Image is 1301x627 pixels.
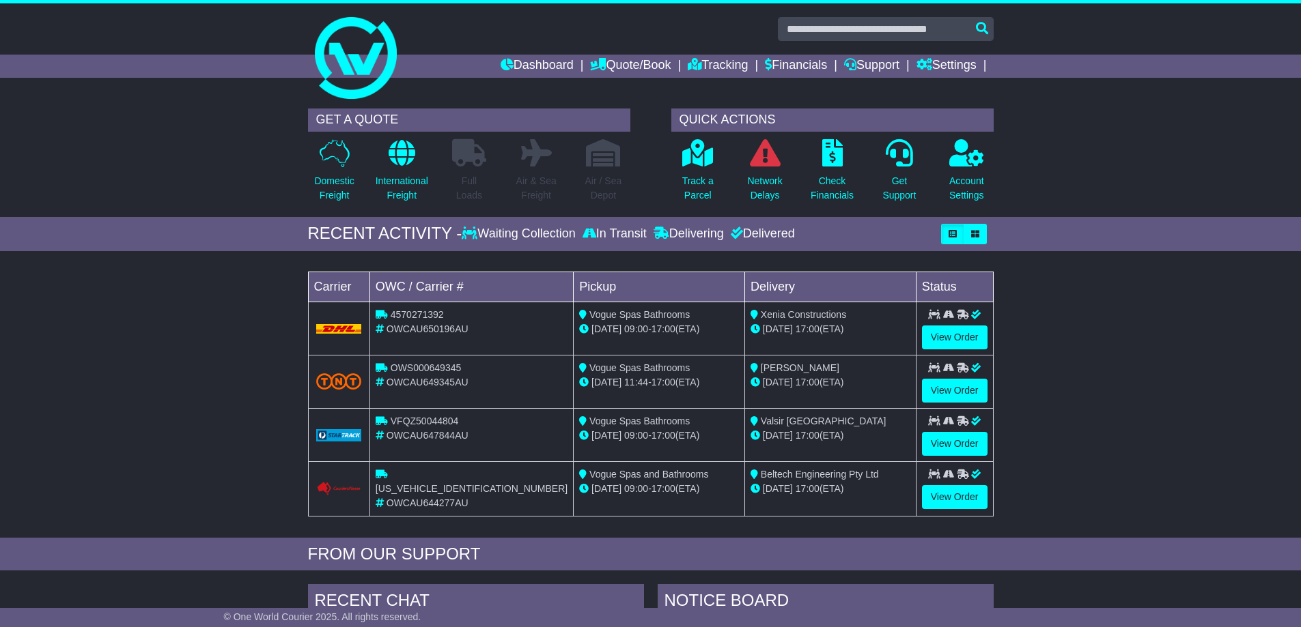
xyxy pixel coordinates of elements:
div: Delivering [650,227,727,242]
td: Carrier [308,272,369,302]
div: RECENT ACTIVITY - [308,224,462,244]
span: 4570271392 [391,309,444,320]
span: Vogue Spas and Bathrooms [589,469,708,480]
a: View Order [922,325,988,349]
span: [DATE] [763,483,793,494]
span: Vogue Spas Bathrooms [589,309,690,320]
span: [PERSON_NAME] [761,362,839,373]
a: NetworkDelays [746,138,783,210]
span: [DATE] [591,377,621,388]
p: Network Delays [747,174,782,203]
a: View Order [922,485,988,509]
img: TNT_Domestic.png [316,373,361,390]
img: Couriers_Please.png [316,482,361,496]
span: 17:00 [796,377,820,388]
span: OWCAU649345AU [387,377,468,388]
span: [US_VEHICLE_IDENTIFICATION_NUMBER] [376,483,568,494]
span: 17:00 [652,430,675,441]
span: 17:00 [652,483,675,494]
span: OWCAU650196AU [387,323,468,334]
div: RECENT CHAT [308,584,644,621]
span: [DATE] [591,483,621,494]
td: Pickup [574,272,745,302]
p: Full Loads [452,174,486,203]
a: Tracking [688,55,748,78]
div: Delivered [727,227,795,242]
div: (ETA) [751,322,910,336]
div: FROM OUR SUPPORT [308,544,994,564]
span: [DATE] [763,430,793,441]
p: Domestic Freight [314,174,354,203]
a: GetSupport [882,138,917,210]
span: 09:00 [624,483,648,494]
p: Track a Parcel [682,174,714,203]
div: - (ETA) [579,375,739,390]
div: (ETA) [751,375,910,390]
p: Get Support [882,174,916,203]
a: Financials [765,55,827,78]
a: View Order [922,379,988,403]
a: DomesticFreight [313,138,354,210]
span: Valsir [GEOGRAPHIC_DATA] [761,415,886,426]
span: © One World Courier 2025. All rights reserved. [224,611,421,622]
div: NOTICE BOARD [658,584,994,621]
img: GetCarrierServiceLogo [316,429,361,441]
p: Air & Sea Freight [516,174,557,203]
div: - (ETA) [579,322,739,336]
span: 17:00 [652,323,675,334]
div: QUICK ACTIONS [671,108,994,132]
span: Xenia Constructions [761,309,846,320]
span: Vogue Spas Bathrooms [589,415,690,426]
a: Settings [917,55,977,78]
span: OWCAU644277AU [387,497,468,508]
div: (ETA) [751,482,910,496]
span: [DATE] [591,323,621,334]
p: International Freight [376,174,428,203]
a: InternationalFreight [375,138,429,210]
span: 11:44 [624,377,648,388]
span: [DATE] [763,323,793,334]
td: OWC / Carrier # [369,272,573,302]
span: Beltech Engineering Pty Ltd [761,469,879,480]
p: Check Financials [811,174,854,203]
a: View Order [922,432,988,456]
img: DHL.png [316,324,361,334]
span: 09:00 [624,430,648,441]
span: OWCAU647844AU [387,430,468,441]
span: 17:00 [796,430,820,441]
span: Vogue Spas Bathrooms [589,362,690,373]
span: VFQZ50044804 [391,415,459,426]
a: Support [844,55,899,78]
a: Quote/Book [590,55,671,78]
span: 17:00 [796,323,820,334]
a: Track aParcel [682,138,714,210]
div: GET A QUOTE [308,108,630,132]
td: Status [916,272,993,302]
span: 17:00 [796,483,820,494]
span: 17:00 [652,377,675,388]
span: 09:00 [624,323,648,334]
span: [DATE] [591,430,621,441]
div: - (ETA) [579,482,739,496]
div: (ETA) [751,428,910,443]
span: [DATE] [763,377,793,388]
a: AccountSettings [949,138,985,210]
p: Account Settings [949,174,984,203]
div: In Transit [579,227,650,242]
div: Waiting Collection [462,227,578,242]
p: Air / Sea Depot [585,174,622,203]
div: - (ETA) [579,428,739,443]
a: Dashboard [501,55,574,78]
a: CheckFinancials [810,138,854,210]
td: Delivery [744,272,916,302]
span: OWS000649345 [391,362,462,373]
